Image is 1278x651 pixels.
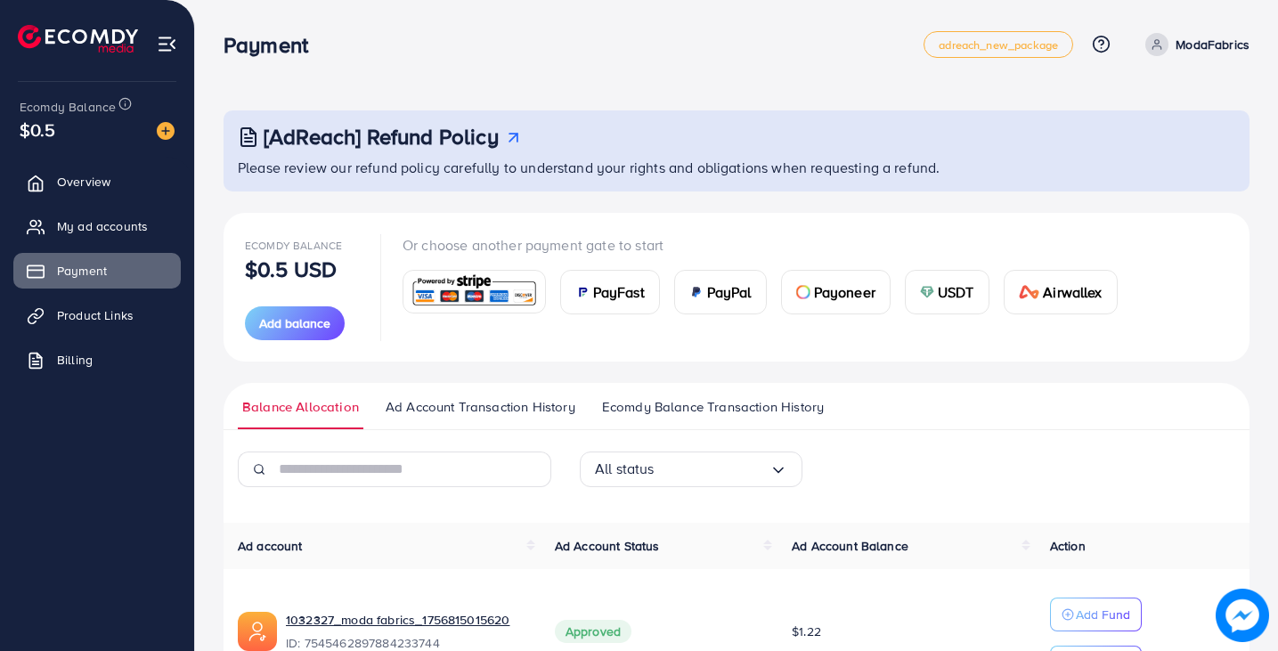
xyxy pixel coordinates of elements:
[1019,285,1040,299] img: card
[796,285,810,299] img: card
[13,297,181,333] a: Product Links
[602,397,824,417] span: Ecomdy Balance Transaction History
[57,351,93,369] span: Billing
[575,285,590,299] img: card
[920,285,934,299] img: card
[224,32,322,58] h3: Payment
[286,611,526,629] a: 1032327_moda fabrics_1756815015620
[1076,604,1130,625] p: Add Fund
[409,273,540,311] img: card
[781,270,891,314] a: cardPayoneer
[242,397,359,417] span: Balance Allocation
[386,397,575,417] span: Ad Account Transaction History
[555,537,660,555] span: Ad Account Status
[57,173,110,191] span: Overview
[13,342,181,378] a: Billing
[57,217,148,235] span: My ad accounts
[238,612,277,651] img: ic-ads-acc.e4c84228.svg
[20,98,116,116] span: Ecomdy Balance
[1050,537,1086,555] span: Action
[18,25,138,53] img: logo
[264,124,499,150] h3: [AdReach] Refund Policy
[555,620,631,643] span: Approved
[259,314,330,332] span: Add balance
[238,157,1239,178] p: Please review our refund policy carefully to understand your rights and obligations when requesti...
[245,238,342,253] span: Ecomdy Balance
[674,270,767,314] a: cardPayPal
[13,208,181,244] a: My ad accounts
[403,234,1132,256] p: Or choose another payment gate to start
[20,117,56,142] span: $0.5
[792,623,821,640] span: $1.22
[1004,270,1118,314] a: cardAirwallex
[245,306,345,340] button: Add balance
[655,455,769,483] input: Search for option
[13,164,181,199] a: Overview
[157,34,177,54] img: menu
[939,39,1058,51] span: adreach_new_package
[595,455,655,483] span: All status
[1176,34,1250,55] p: ModaFabrics
[238,537,303,555] span: Ad account
[707,281,752,303] span: PayPal
[1043,281,1102,303] span: Airwallex
[938,281,974,303] span: USDT
[403,270,546,313] a: card
[57,262,107,280] span: Payment
[1216,589,1269,642] img: image
[1138,33,1250,56] a: ModaFabrics
[593,281,645,303] span: PayFast
[1050,598,1142,631] button: Add Fund
[689,285,704,299] img: card
[13,253,181,289] a: Payment
[792,537,908,555] span: Ad Account Balance
[924,31,1073,58] a: adreach_new_package
[157,122,175,140] img: image
[57,306,134,324] span: Product Links
[245,258,337,280] p: $0.5 USD
[560,270,660,314] a: cardPayFast
[814,281,875,303] span: Payoneer
[905,270,989,314] a: cardUSDT
[580,452,802,487] div: Search for option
